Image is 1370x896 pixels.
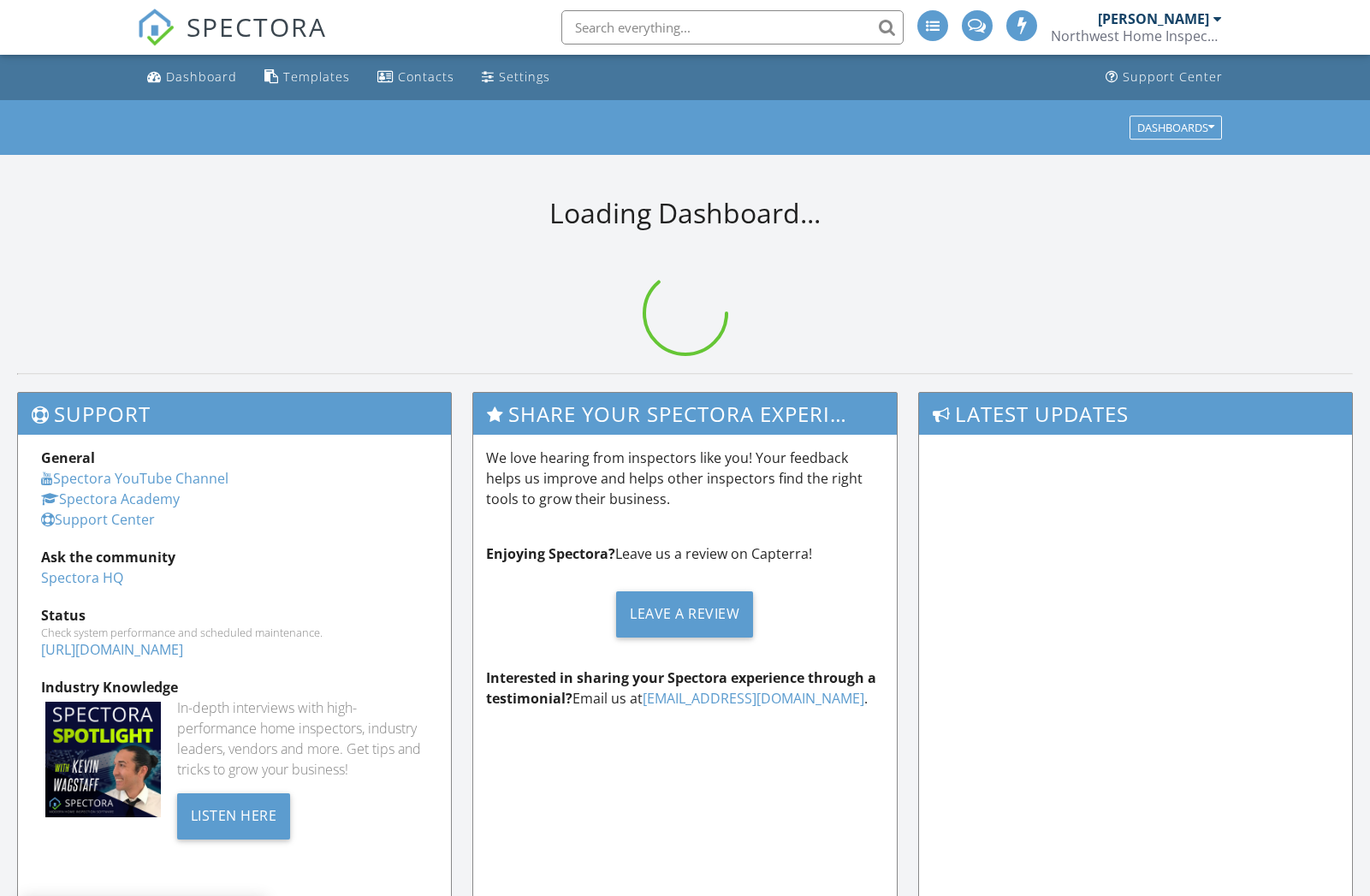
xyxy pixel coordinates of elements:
div: Dashboard [166,68,237,85]
a: Contacts [371,62,461,93]
p: We love hearing from inspectors like you! Your feedback helps us improve and helps other inspecto... [486,448,883,509]
a: Spectora Academy [41,490,180,508]
img: Spectoraspolightmain [45,702,161,817]
div: In-depth interviews with high-performance home inspectors, industry leaders, vendors and more. Ge... [177,697,429,780]
div: Settings [499,68,550,85]
span: SPECTORA [187,9,327,45]
a: Spectora YouTube Channel [41,469,228,488]
a: Settings [475,62,557,93]
strong: Enjoying Spectora? [486,544,615,563]
div: Dashboards [1137,122,1214,134]
div: Contacts [398,68,454,85]
div: Ask the community [41,547,428,567]
strong: Interested in sharing your Spectora experience through a testimonial? [486,668,876,708]
a: SPECTORA [137,23,327,59]
p: Leave us a review on Capterra! [486,543,883,564]
img: The Best Home Inspection Software - Spectora [137,9,175,46]
h3: Share Your Spectora Experience [473,393,896,435]
a: Listen Here [177,805,291,824]
a: [EMAIL_ADDRESS][DOMAIN_NAME] [643,689,864,708]
a: Dashboard [140,62,244,93]
div: Listen Here [177,793,291,840]
p: Email us at . [486,668,883,709]
div: Support Center [1123,68,1223,85]
div: Industry Knowledge [41,677,428,697]
a: Templates [258,62,357,93]
div: Leave a Review [616,591,753,638]
div: Templates [283,68,350,85]
input: Search everything... [561,10,904,45]
a: Support Center [1099,62,1230,93]
a: Support Center [41,510,155,529]
div: Northwest Home Inspector [1051,27,1222,45]
a: Leave a Review [486,578,883,650]
div: Status [41,605,428,626]
a: Spectora HQ [41,568,123,587]
button: Dashboards [1130,116,1222,139]
div: Check system performance and scheduled maintenance. [41,626,428,639]
a: [URL][DOMAIN_NAME] [41,640,183,659]
div: [PERSON_NAME] [1098,10,1209,27]
h3: Support [18,393,451,435]
h3: Latest Updates [919,393,1352,435]
strong: General [41,448,95,467]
